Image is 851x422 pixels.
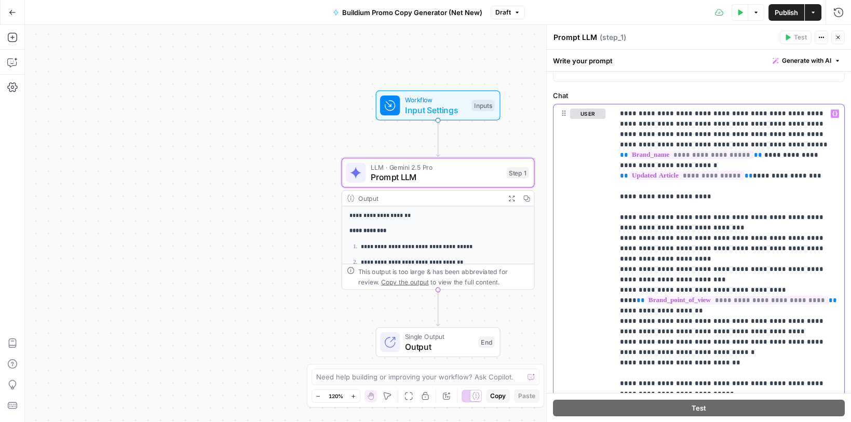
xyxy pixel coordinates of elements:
span: Test [692,402,706,413]
button: Buildium Promo Copy Generator (Net New) [327,4,489,21]
span: Draft [495,8,511,17]
span: Paste [518,391,535,401]
label: Chat [553,90,845,101]
span: ( step_1 ) [600,32,626,43]
span: Single Output [405,332,474,342]
button: Test [553,399,845,416]
span: Publish [775,7,798,18]
g: Edge from step_1 to end [436,289,440,326]
div: WorkflowInput SettingsInputs [342,90,535,120]
span: Generate with AI [782,56,831,65]
div: Step 1 [507,167,529,179]
button: Copy [486,389,510,403]
div: Inputs [471,100,494,111]
button: Generate with AI [768,54,845,67]
button: Paste [514,389,539,403]
div: This output is too large & has been abbreviated for review. to view the full content. [358,267,529,287]
div: Write your prompt [547,50,851,71]
div: End [479,336,495,348]
span: Test [794,33,807,42]
g: Edge from start to step_1 [436,120,440,157]
span: Prompt LLM [371,171,502,183]
textarea: Prompt LLM [553,32,597,43]
button: Publish [768,4,804,21]
button: Draft [491,6,525,19]
div: Output [358,193,501,203]
div: Single OutputOutputEnd [342,327,535,357]
span: LLM · Gemini 2.5 Pro [371,162,502,172]
span: Buildium Promo Copy Generator (Net New) [342,7,482,18]
span: Copy [490,391,506,401]
span: Output [405,341,474,353]
span: 120% [329,392,343,400]
button: user [570,108,605,119]
button: Test [780,31,812,44]
span: Workflow [405,95,467,105]
span: Input Settings [405,104,467,116]
span: Copy the output [381,278,428,285]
